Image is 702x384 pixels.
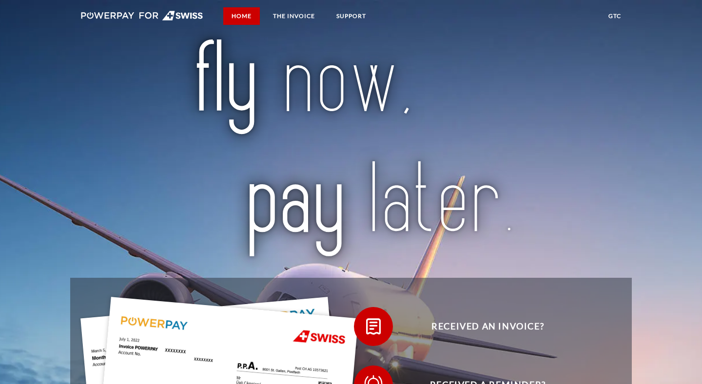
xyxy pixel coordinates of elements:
[354,307,607,346] button: Received an invoice?
[600,7,629,25] a: GTC
[105,38,597,258] img: title-swiss_en.svg
[361,314,386,339] img: qb_bill.svg
[265,7,323,25] a: THE INVOICE
[81,11,203,20] img: logo-swiss-white.svg
[369,307,607,346] span: Received an invoice?
[328,7,374,25] a: SUPPORT
[223,7,260,25] a: Home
